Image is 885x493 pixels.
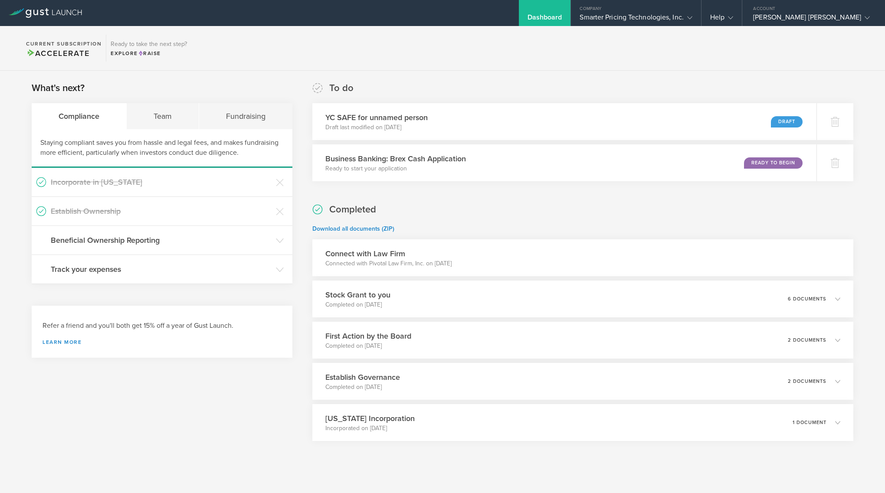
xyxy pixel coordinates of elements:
div: Team [127,103,199,129]
h3: Refer a friend and you'll both get 15% off a year of Gust Launch. [43,321,282,331]
p: 1 document [793,420,826,425]
p: Connected with Pivotal Law Firm, Inc. on [DATE] [325,259,452,268]
div: YC SAFE for unnamed personDraft last modified on [DATE]Draft [312,103,816,140]
p: Incorporated on [DATE] [325,424,415,433]
p: Completed on [DATE] [325,300,390,309]
div: Draft [771,116,803,127]
h3: Incorporate in [US_STATE] [51,176,272,188]
h3: Track your expenses [51,264,272,275]
div: Help [710,13,733,26]
h2: Current Subscription [26,41,102,46]
a: Download all documents (ZIP) [312,225,394,232]
a: Learn more [43,340,282,345]
h3: Establish Ownership [51,206,272,217]
p: Draft last modified on [DATE] [325,123,428,132]
span: Raise [138,50,161,56]
p: 2 documents [788,338,826,343]
p: Ready to start your application [325,164,466,173]
h2: What's next? [32,82,85,95]
div: [PERSON_NAME] [PERSON_NAME] [753,13,870,26]
h3: YC SAFE for unnamed person [325,112,428,123]
p: Completed on [DATE] [325,383,400,392]
p: 6 documents [788,297,826,301]
div: Dashboard [528,13,562,26]
p: Completed on [DATE] [325,342,411,350]
span: Accelerate [26,49,89,58]
div: Compliance [32,103,127,129]
div: Explore [111,49,187,57]
div: Business Banking: Brex Cash ApplicationReady to start your applicationReady to Begin [312,144,816,181]
h3: [US_STATE] Incorporation [325,413,415,424]
h3: Stock Grant to you [325,289,390,300]
div: Smarter Pricing Technologies, Inc. [580,13,692,26]
div: Ready to Begin [744,157,803,169]
h3: Establish Governance [325,372,400,383]
h3: Ready to take the next step? [111,41,187,47]
p: 2 documents [788,379,826,384]
h3: Beneficial Ownership Reporting [51,235,272,246]
h3: Business Banking: Brex Cash Application [325,153,466,164]
h3: Connect with Law Firm [325,248,452,259]
h2: Completed [329,203,376,216]
div: Staying compliant saves you from hassle and legal fees, and makes fundraising more efficient, par... [32,129,292,168]
h3: First Action by the Board [325,330,411,342]
h2: To do [329,82,354,95]
div: Ready to take the next step?ExploreRaise [106,35,191,62]
div: Fundraising [199,103,292,129]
